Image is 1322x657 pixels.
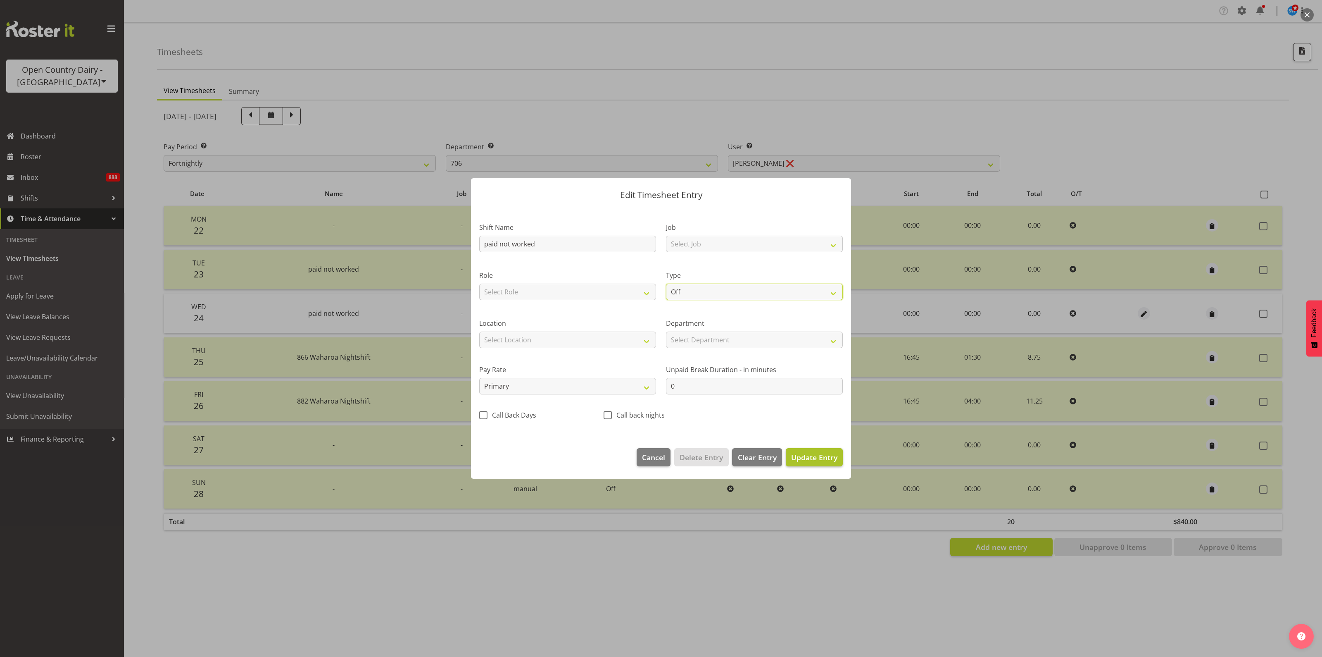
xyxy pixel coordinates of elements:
[680,452,723,463] span: Delete Entry
[666,318,843,328] label: Department
[666,270,843,280] label: Type
[479,236,656,252] input: Shift Name
[487,411,536,419] span: Call Back Days
[738,452,777,463] span: Clear Entry
[732,448,782,466] button: Clear Entry
[1310,308,1318,337] span: Feedback
[637,448,671,466] button: Cancel
[479,270,656,280] label: Role
[479,222,656,232] label: Shift Name
[666,378,843,394] input: Unpaid Break Duration
[612,411,665,419] span: Call back nights
[1297,632,1305,640] img: help-xxl-2.png
[666,365,843,375] label: Unpaid Break Duration - in minutes
[674,448,728,466] button: Delete Entry
[791,452,837,462] span: Update Entry
[786,448,843,466] button: Update Entry
[666,222,843,232] label: Job
[1306,300,1322,356] button: Feedback - Show survey
[479,318,656,328] label: Location
[642,452,665,463] span: Cancel
[479,191,843,199] p: Edit Timesheet Entry
[479,365,656,375] label: Pay Rate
